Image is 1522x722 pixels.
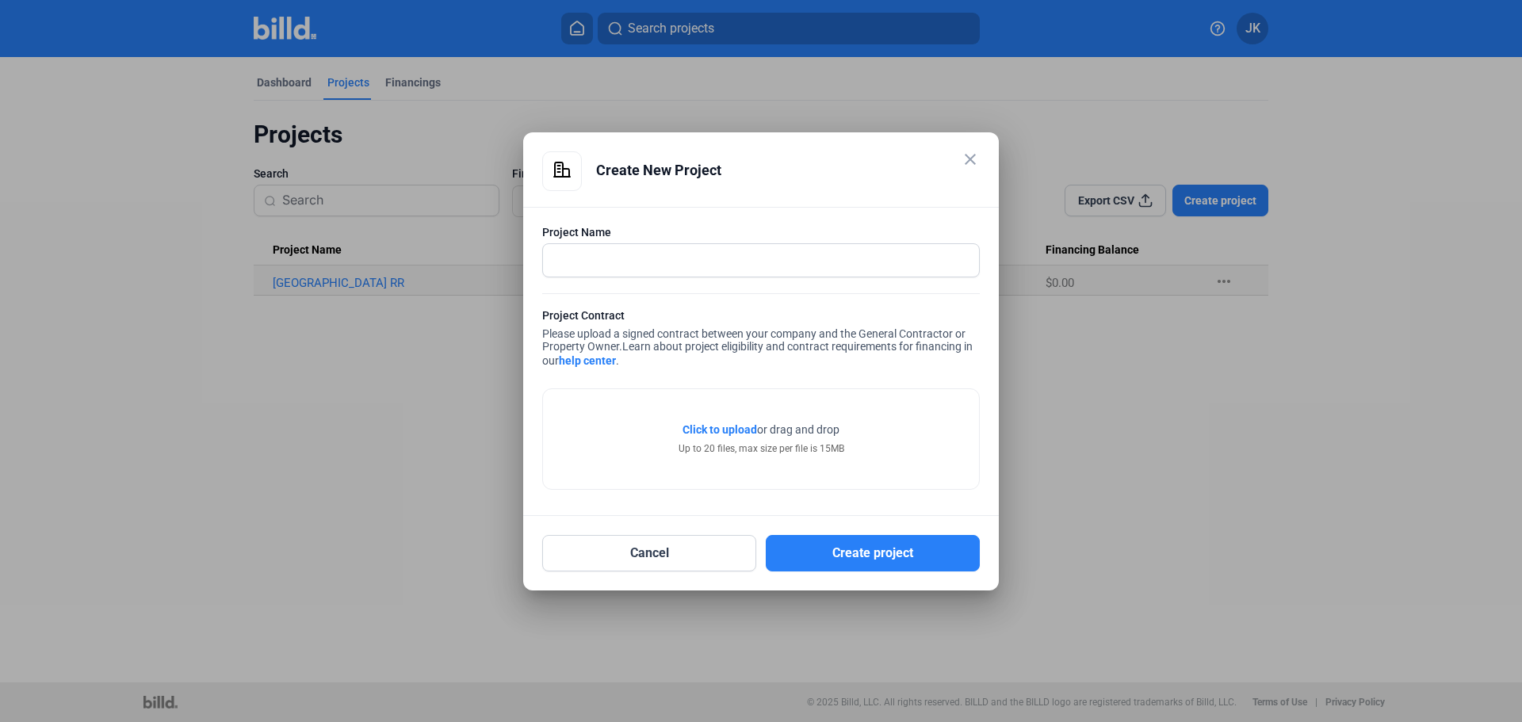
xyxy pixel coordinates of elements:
button: Cancel [542,535,756,571]
span: Learn about project eligibility and contract requirements for financing in our . [542,340,973,367]
div: Up to 20 files, max size per file is 15MB [679,441,844,456]
button: Create project [766,535,980,571]
a: help center [559,354,616,367]
span: Click to upload [683,423,757,436]
span: or drag and drop [757,422,839,437]
div: Project Contract [542,308,980,327]
div: Project Name [542,224,980,240]
div: Create New Project [596,151,980,189]
mat-icon: close [961,150,980,169]
div: Please upload a signed contract between your company and the General Contractor or Property Owner. [542,308,980,372]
